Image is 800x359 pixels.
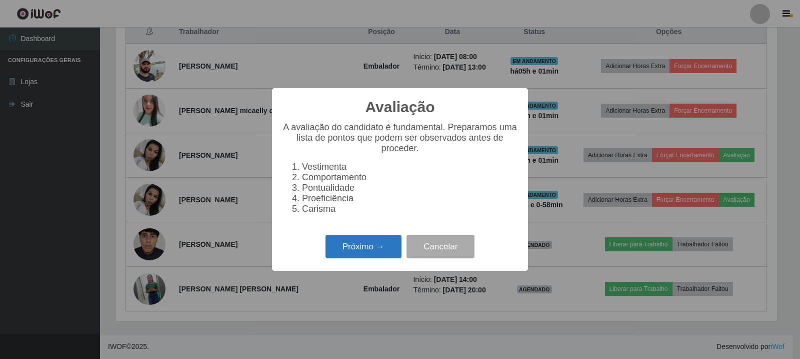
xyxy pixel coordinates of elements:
[325,235,401,258] button: Próximo →
[302,193,518,204] li: Proeficiência
[302,172,518,183] li: Comportamento
[302,162,518,172] li: Vestimenta
[302,183,518,193] li: Pontualidade
[365,98,435,116] h2: Avaliação
[406,235,474,258] button: Cancelar
[282,122,518,154] p: A avaliação do candidato é fundamental. Preparamos uma lista de pontos que podem ser observados a...
[302,204,518,214] li: Carisma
